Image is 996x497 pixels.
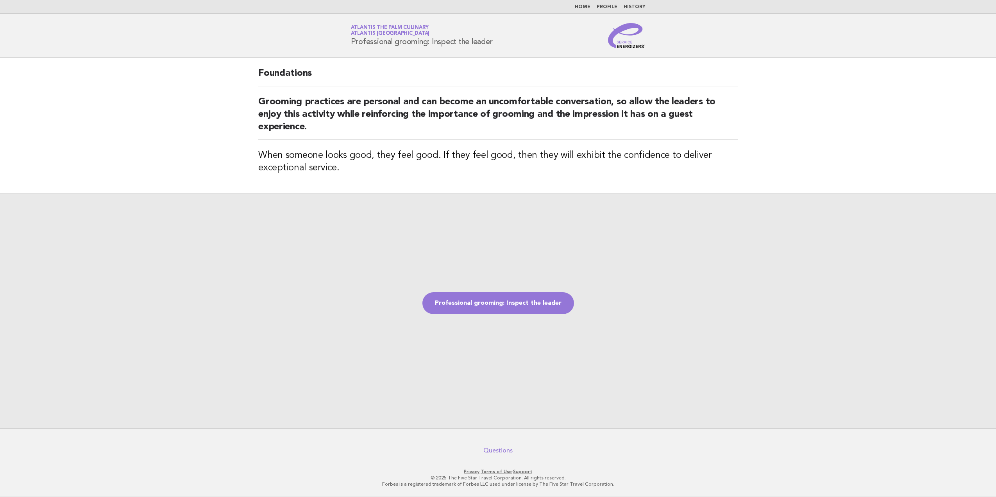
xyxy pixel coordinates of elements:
h1: Professional grooming: Inspect the leader [351,25,493,46]
a: Privacy [464,469,479,474]
span: Atlantis [GEOGRAPHIC_DATA] [351,31,430,36]
h3: When someone looks good, they feel good. If they feel good, then they will exhibit the confidence... [258,149,738,174]
h2: Grooming practices are personal and can become an uncomfortable conversation, so allow the leader... [258,96,738,140]
p: Forbes is a registered trademark of Forbes LLC used under license by The Five Star Travel Corpora... [259,481,737,487]
a: History [624,5,646,9]
a: Atlantis The Palm CulinaryAtlantis [GEOGRAPHIC_DATA] [351,25,430,36]
p: © 2025 The Five Star Travel Corporation. All rights reserved. [259,475,737,481]
a: Profile [597,5,617,9]
h2: Foundations [258,67,738,86]
a: Home [575,5,590,9]
a: Questions [483,447,513,454]
a: Support [513,469,532,474]
a: Terms of Use [481,469,512,474]
p: · · [259,468,737,475]
a: Professional grooming: Inspect the leader [422,292,574,314]
img: Service Energizers [608,23,646,48]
